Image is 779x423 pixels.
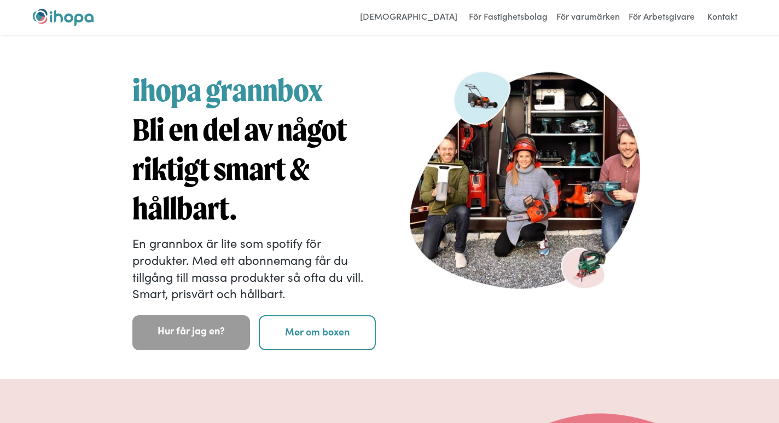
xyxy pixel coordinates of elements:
[554,9,623,26] a: För varumärken
[701,9,744,26] a: Kontakt
[259,315,376,350] a: Mer om boxen
[410,71,640,289] img: Image showing happy neighbours in front of a ihopa box
[33,9,94,26] img: ihopa logo
[354,9,463,26] a: [DEMOGRAPHIC_DATA]
[132,71,323,109] strong: ihopa grannbox
[626,9,697,26] a: För Arbetsgivare
[33,9,94,26] a: home
[466,9,550,26] a: För Fastighetsbolag
[132,235,376,302] p: En grannbox är lite som spotify för produkter. Med ett abonnemang får du tillgång till massa prod...
[132,315,250,350] a: Hur får jag en?
[132,111,346,227] strong: Bli en del av något riktigt smart & hållbart.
